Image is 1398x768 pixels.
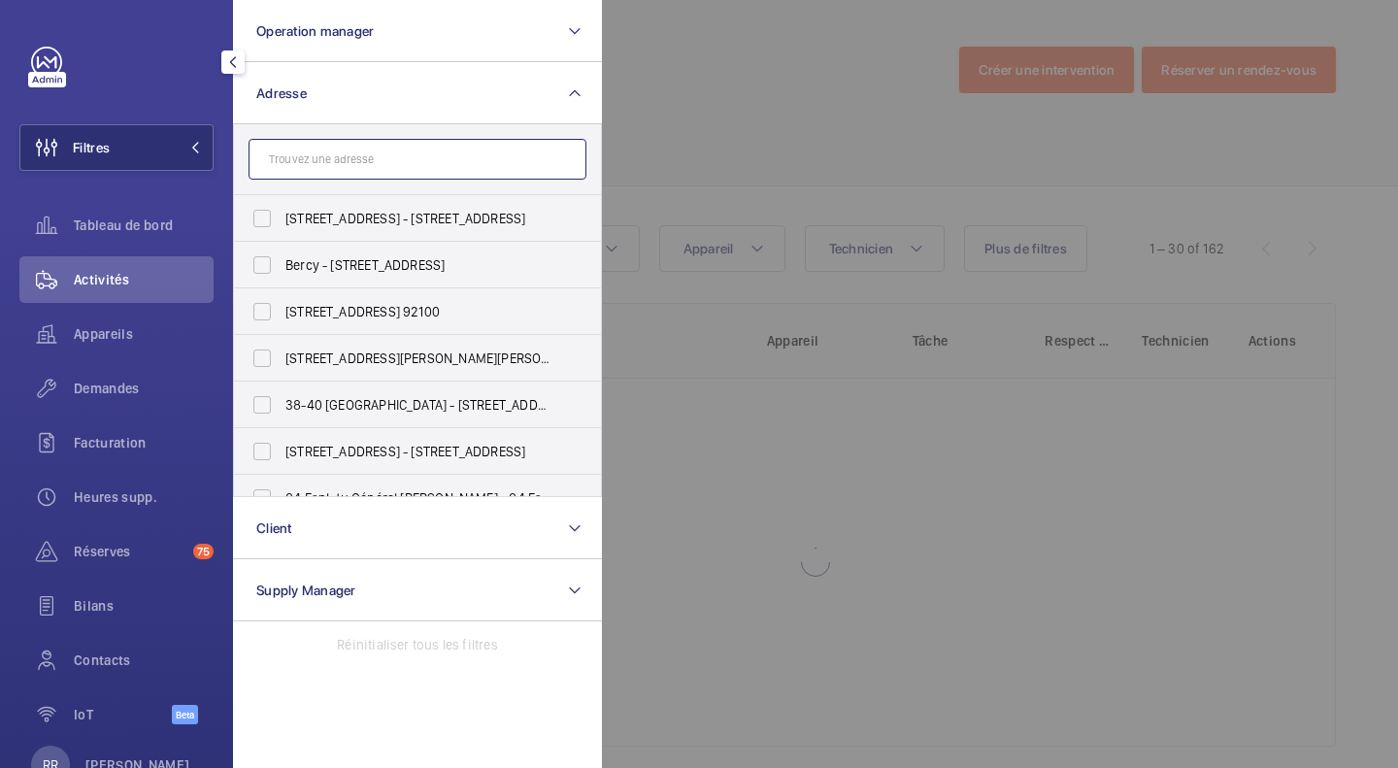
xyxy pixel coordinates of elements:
[74,324,214,344] span: Appareils
[74,216,214,235] span: Tableau de bord
[19,124,214,171] button: Filtres
[74,270,214,289] span: Activités
[74,651,214,670] span: Contacts
[74,542,185,561] span: Réserves
[74,596,214,616] span: Bilans
[74,705,172,724] span: IoT
[74,433,214,452] span: Facturation
[74,487,214,507] span: Heures supp.
[74,379,214,398] span: Demandes
[172,705,198,724] span: Beta
[73,138,110,157] span: Filtres
[193,544,214,559] span: 75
